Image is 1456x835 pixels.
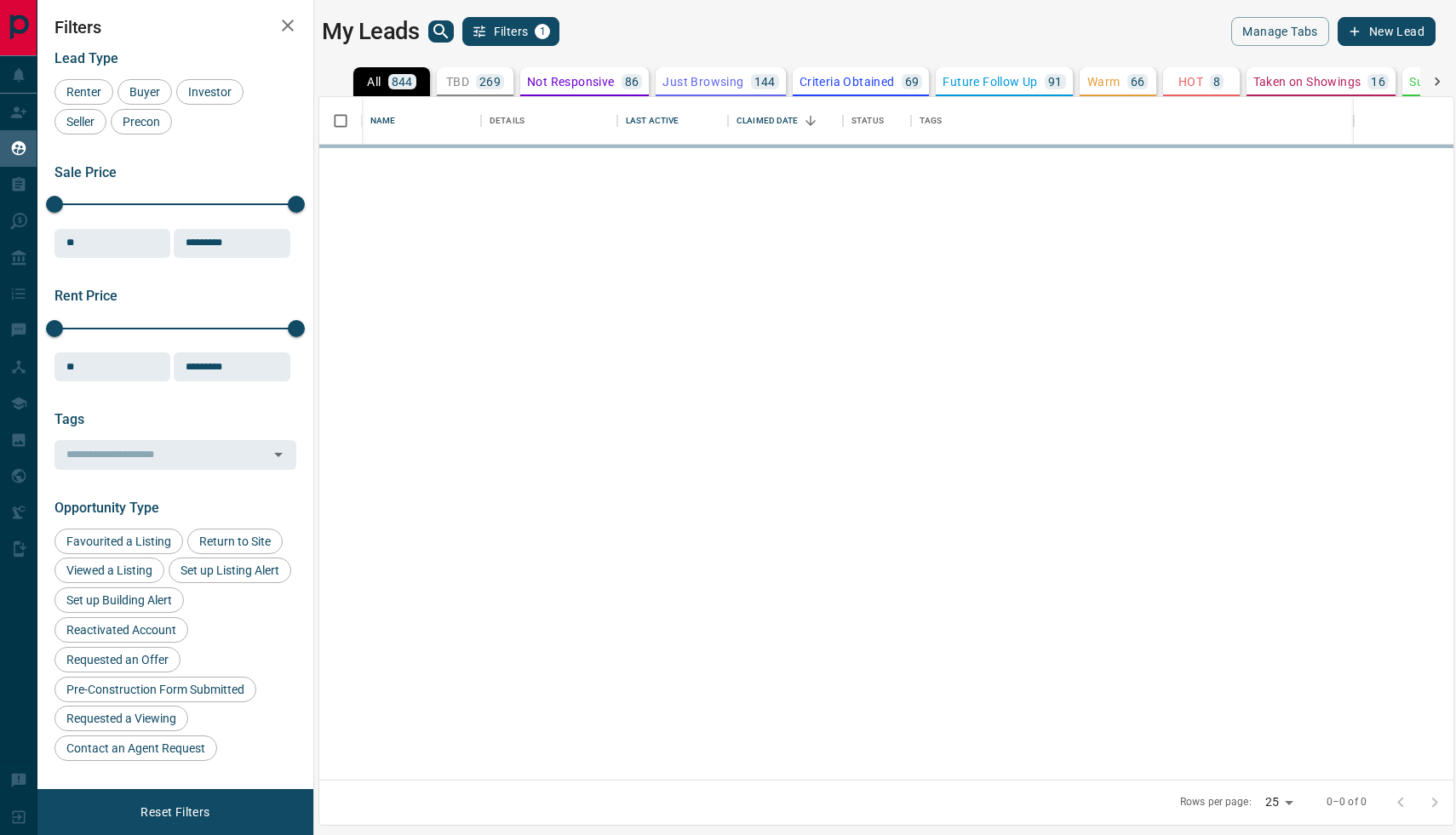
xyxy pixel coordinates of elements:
[111,109,172,134] div: Precon
[1213,76,1220,88] p: 8
[54,647,181,672] div: Requested an Offer
[1253,76,1361,88] p: Taken on Showings
[54,735,217,761] div: Contact an Agent Request
[911,97,1354,145] div: Tags
[527,76,615,88] p: Not Responsive
[843,97,911,145] div: Status
[626,97,679,145] div: Last Active
[54,17,296,37] h2: Filters
[905,76,920,88] p: 69
[54,587,184,613] div: Set up Building Alert
[737,97,799,145] div: Claimed Date
[362,97,481,145] div: Name
[60,115,100,129] span: Seller
[322,18,420,45] h1: My Leads
[728,97,843,145] div: Claimed Date
[54,164,117,180] span: Sale Price
[193,535,277,548] span: Return to Site
[1048,76,1063,88] p: 91
[60,741,211,755] span: Contact an Agent Request
[54,411,84,427] span: Tags
[481,97,617,145] div: Details
[176,79,244,105] div: Investor
[118,79,172,105] div: Buyer
[54,50,118,66] span: Lead Type
[428,20,454,43] button: search button
[1371,76,1385,88] p: 16
[1087,76,1121,88] p: Warm
[129,798,221,826] button: Reset Filters
[392,76,413,88] p: 844
[617,97,728,145] div: Last Active
[54,617,188,643] div: Reactivated Account
[175,563,285,577] span: Set up Listing Alert
[943,76,1037,88] p: Future Follow Up
[60,653,175,666] span: Requested an Offer
[851,97,884,145] div: Status
[367,76,381,88] p: All
[1178,76,1203,88] p: HOT
[625,76,639,88] p: 86
[536,26,548,37] span: 1
[54,706,188,731] div: Requested a Viewing
[1131,76,1145,88] p: 66
[60,712,182,725] span: Requested a Viewing
[370,97,396,145] div: Name
[60,683,250,696] span: Pre-Construction Form Submitted
[54,500,159,516] span: Opportunity Type
[799,109,823,133] button: Sort
[1180,795,1252,809] p: Rows per page:
[54,288,118,304] span: Rent Price
[187,529,283,554] div: Return to Site
[182,85,238,99] span: Investor
[60,623,182,637] span: Reactivated Account
[54,79,113,105] div: Renter
[920,97,943,145] div: Tags
[490,97,525,145] div: Details
[60,563,158,577] span: Viewed a Listing
[1338,17,1436,46] button: New Lead
[117,115,166,129] span: Precon
[54,529,183,554] div: Favourited a Listing
[54,558,164,583] div: Viewed a Listing
[54,677,256,702] div: Pre-Construction Form Submitted
[462,17,560,46] button: Filters1
[662,76,743,88] p: Just Browsing
[1231,17,1328,46] button: Manage Tabs
[446,76,469,88] p: TBD
[479,76,501,88] p: 269
[54,109,106,134] div: Seller
[754,76,776,88] p: 144
[1258,790,1299,815] div: 25
[267,443,290,466] button: Open
[123,85,166,99] span: Buyer
[800,76,895,88] p: Criteria Obtained
[169,558,291,583] div: Set up Listing Alert
[60,535,177,548] span: Favourited a Listing
[1327,795,1367,809] p: 0–0 of 0
[60,85,107,99] span: Renter
[60,593,178,607] span: Set up Building Alert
